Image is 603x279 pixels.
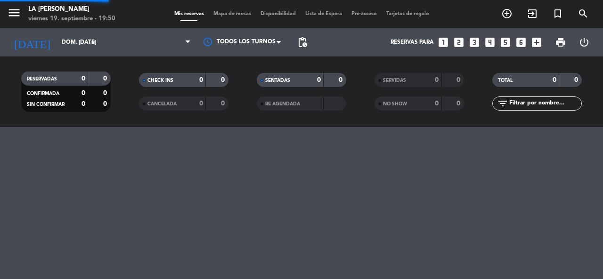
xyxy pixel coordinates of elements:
i: arrow_drop_down [88,37,99,48]
strong: 0 [456,100,462,107]
div: La [PERSON_NAME] [28,5,115,14]
span: Pre-acceso [347,11,382,16]
strong: 0 [199,77,203,83]
span: Mapa de mesas [209,11,256,16]
i: looks_one [437,36,449,48]
span: RESERVADAS [27,77,57,81]
i: looks_4 [484,36,496,48]
span: SENTADAS [265,78,290,83]
i: [DATE] [7,32,57,53]
div: viernes 19. septiembre - 19:50 [28,14,115,24]
i: search [578,8,589,19]
strong: 0 [339,77,344,83]
span: SERVIDAS [383,78,406,83]
strong: 0 [81,75,85,82]
span: SIN CONFIRMAR [27,102,65,107]
span: Lista de Espera [301,11,347,16]
span: CONFIRMADA [27,91,59,96]
i: add_circle_outline [501,8,513,19]
i: looks_5 [499,36,512,48]
strong: 0 [221,100,227,107]
strong: 0 [81,90,85,96]
i: add_box [530,36,543,48]
strong: 0 [81,101,85,107]
span: Disponibilidad [256,11,301,16]
strong: 0 [199,100,203,107]
span: RE AGENDADA [265,102,300,106]
span: pending_actions [297,37,308,48]
span: CANCELADA [147,102,177,106]
input: Filtrar por nombre... [508,98,581,109]
i: looks_two [453,36,465,48]
strong: 0 [103,90,109,96]
i: menu [7,6,21,20]
i: filter_list [497,98,508,109]
strong: 0 [435,77,439,83]
span: Reservas para [391,39,434,46]
div: LOG OUT [572,28,596,56]
i: exit_to_app [527,8,538,19]
span: CHECK INS [147,78,173,83]
strong: 0 [103,75,109,82]
span: NO SHOW [383,102,407,106]
strong: 0 [317,77,321,83]
span: TOTAL [498,78,513,83]
strong: 0 [435,100,439,107]
strong: 0 [456,77,462,83]
strong: 0 [553,77,556,83]
span: Mis reservas [170,11,209,16]
button: menu [7,6,21,23]
strong: 0 [221,77,227,83]
span: print [555,37,566,48]
strong: 0 [574,77,580,83]
i: looks_3 [468,36,481,48]
span: Tarjetas de regalo [382,11,434,16]
i: looks_6 [515,36,527,48]
strong: 0 [103,101,109,107]
i: power_settings_new [579,37,590,48]
i: turned_in_not [552,8,563,19]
